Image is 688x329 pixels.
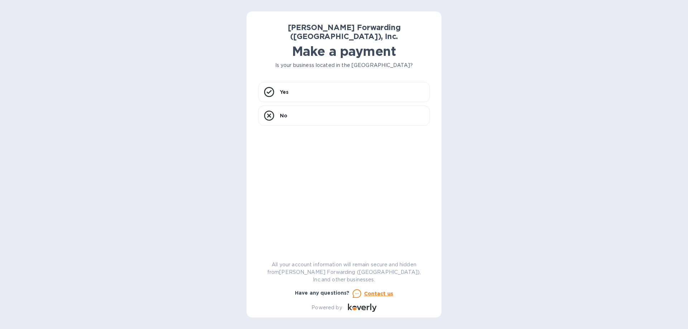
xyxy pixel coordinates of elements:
b: Have any questions? [295,290,350,296]
p: All your account information will remain secure and hidden from [PERSON_NAME] Forwarding ([GEOGRA... [258,261,430,284]
p: Is your business located in the [GEOGRAPHIC_DATA]? [258,62,430,69]
p: Powered by [311,304,342,311]
h1: Make a payment [258,44,430,59]
b: [PERSON_NAME] Forwarding ([GEOGRAPHIC_DATA]), Inc. [288,23,401,41]
u: Contact us [364,291,393,296]
p: No [280,112,287,119]
p: Yes [280,88,288,96]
